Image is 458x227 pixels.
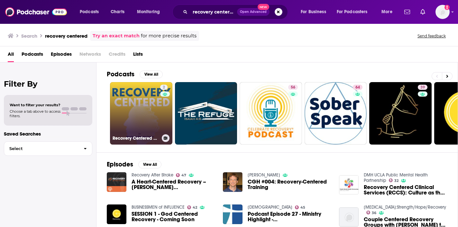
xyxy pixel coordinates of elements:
a: Show notifications dropdown [402,6,413,17]
span: for more precise results [141,32,197,40]
span: New [258,4,269,10]
button: open menu [333,7,377,17]
span: 45 [300,206,305,209]
a: DMH UCLA Public Mental Health Partnership [364,172,428,183]
button: Send feedback [416,33,448,39]
span: Networks [79,49,101,62]
span: Choose a tab above to access filters. [10,109,60,118]
a: 39 [369,82,432,145]
a: Episodes [51,49,72,62]
span: 36 [372,212,376,214]
img: User Profile [435,5,450,19]
a: Recovery After Stroke [132,172,173,178]
a: A Heart-Centered Recovery – Bill Lee Emery [132,179,215,190]
span: Want to filter your results? [10,103,60,107]
a: 56 [240,82,302,145]
img: SESSION 1 - God Centered Recovery - Coming Soon [107,204,126,224]
span: Podcasts [80,7,99,16]
img: Recovery Centered Clinical Services (RCCS): Culture as the Primary Intervention [339,175,359,195]
span: 56 [291,84,295,91]
span: 42 [193,206,197,209]
span: For Podcasters [337,7,368,16]
button: View All [138,161,161,168]
button: Open AdvancedNew [237,8,270,16]
p: Saved Searches [4,131,92,137]
span: 39 [420,84,425,91]
span: Select [4,147,78,151]
h2: Episodes [107,160,133,168]
a: Lists [133,49,143,62]
button: View All [140,71,163,78]
span: More [381,7,392,16]
button: open menu [377,7,400,17]
a: 2 [160,85,168,90]
input: Search podcasts, credits, & more... [190,7,237,17]
a: PodcastsView All [107,70,163,78]
button: open menu [133,7,168,17]
svg: Add a profile image [444,5,450,10]
button: Select [4,141,92,156]
a: SESSION 1 - God Centered Recovery - Coming Soon [132,211,215,222]
span: Open Advanced [240,10,267,14]
span: Monitoring [137,7,160,16]
span: Logged in as AnthonyLam [435,5,450,19]
span: 47 [181,174,186,177]
a: 36 [366,211,377,214]
a: Podcast Episode 27 - Ministry Highlight - Gospel Centered Recovery [248,211,331,222]
h3: Recovery Centered Podcast | Real Talk on Recovery & Mental Health [113,136,159,141]
a: Charts [106,7,128,17]
a: 45 [295,205,306,209]
a: Allan Besselink [248,172,280,178]
img: CGH #004: Recovery-Centered Training [223,172,243,192]
span: Credits [109,49,125,62]
a: 39 [418,85,427,90]
span: Charts [111,7,124,16]
a: All [8,49,14,62]
button: open menu [75,7,107,17]
a: Recovery Centered Clinical Services (RCCS): Culture as the Primary Intervention [364,184,447,195]
a: EpisodesView All [107,160,161,168]
img: A Heart-Centered Recovery – Bill Lee Emery [107,172,126,192]
span: 64 [355,84,360,91]
a: 64 [353,85,362,90]
button: open menu [296,7,334,17]
a: Saylorville Church [248,204,292,210]
h3: Search [21,33,37,39]
div: Search podcasts, credits, & more... [179,5,294,19]
a: Show notifications dropdown [418,6,428,17]
a: 2Recovery Centered Podcast | Real Talk on Recovery & Mental Health [110,82,172,145]
button: Show profile menu [435,5,450,19]
a: Sexual Addiction:Strength/Hope/Recovery [364,204,446,210]
img: Podchaser - Follow, Share and Rate Podcasts [5,6,67,18]
a: BUSINESSMEN of INFLUENCE [132,204,185,210]
a: CGH #004: Recovery-Centered Training [248,179,331,190]
h2: Podcasts [107,70,134,78]
h3: recovery centered [45,33,87,39]
a: Podcasts [22,49,43,62]
h2: Filter By [4,79,92,89]
a: 42 [187,205,197,209]
span: For Business [301,7,326,16]
a: 64 [305,82,367,145]
a: 56 [288,85,298,90]
span: Podcast Episode 27 - Ministry Highlight - [DEMOGRAPHIC_DATA] Centered Recovery [248,211,331,222]
span: A Heart-Centered Recovery – [PERSON_NAME] [PERSON_NAME] [132,179,215,190]
img: Podcast Episode 27 - Ministry Highlight - Gospel Centered Recovery [223,204,243,224]
span: 2 [163,84,165,91]
span: 32 [394,179,398,182]
img: Couple Centered Recovery Groups with Carol the Coach [339,207,359,227]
